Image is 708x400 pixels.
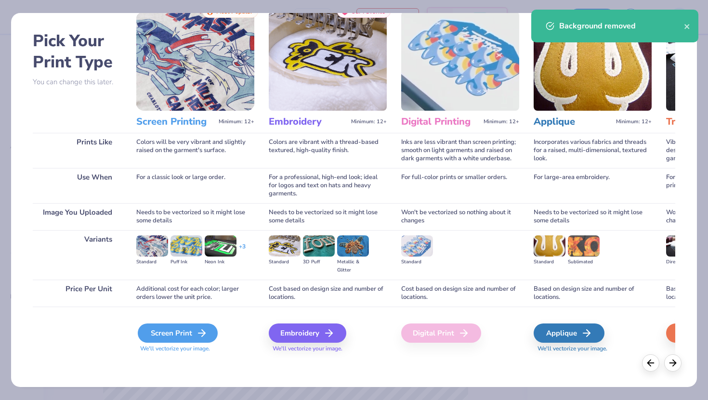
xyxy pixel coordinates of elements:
[136,203,254,230] div: Needs to be vectorized so it might lose some details
[33,230,122,280] div: Variants
[33,280,122,307] div: Price Per Unit
[351,8,385,15] span: Our Favorite
[269,116,347,128] h3: Embroidery
[136,258,168,266] div: Standard
[534,168,652,203] div: For large-area embroidery.
[269,168,387,203] div: For a professional, high-end look; ideal for logos and text on hats and heavy garments.
[205,258,236,266] div: Neon Ink
[351,118,387,125] span: Minimum: 12+
[401,258,433,266] div: Standard
[269,235,301,257] img: Standard
[401,235,433,257] img: Standard
[269,258,301,266] div: Standard
[534,235,565,257] img: Standard
[616,118,652,125] span: Minimum: 12+
[568,258,600,266] div: Sublimated
[534,116,612,128] h3: Applique
[219,118,254,125] span: Minimum: 12+
[337,235,369,257] img: Metallic & Glitter
[559,20,684,32] div: Background removed
[136,12,254,111] img: Screen Printing
[534,258,565,266] div: Standard
[534,345,652,353] span: We'll vectorize your image.
[136,235,168,257] img: Standard
[136,133,254,168] div: Colors will be very vibrant and slightly raised on the garment's surface.
[239,243,246,259] div: + 3
[484,118,519,125] span: Minimum: 12+
[401,280,519,307] div: Cost based on design size and number of locations.
[666,258,698,266] div: Direct-to-film
[170,258,202,266] div: Puff Ink
[33,78,122,86] p: You can change this later.
[534,323,604,343] div: Applique
[269,203,387,230] div: Needs to be vectorized so it might lose some details
[303,258,335,266] div: 3D Puff
[136,116,215,128] h3: Screen Printing
[401,168,519,203] div: For full-color prints or smaller orders.
[666,235,698,257] img: Direct-to-film
[269,12,387,111] img: Embroidery
[401,133,519,168] div: Inks are less vibrant than screen printing; smooth on light garments and raised on dark garments ...
[401,116,480,128] h3: Digital Printing
[269,323,346,343] div: Embroidery
[33,30,122,73] h2: Pick Your Print Type
[401,203,519,230] div: Won't be vectorized so nothing about it changes
[534,12,652,111] img: Applique
[269,133,387,168] div: Colors are vibrant with a thread-based textured, high-quality finish.
[216,8,253,15] span: Most Popular
[136,345,254,353] span: We'll vectorize your image.
[269,280,387,307] div: Cost based on design size and number of locations.
[684,20,691,32] button: close
[33,133,122,168] div: Prints Like
[170,235,202,257] img: Puff Ink
[303,235,335,257] img: 3D Puff
[337,258,369,274] div: Metallic & Glitter
[401,323,481,343] div: Digital Print
[33,203,122,230] div: Image You Uploaded
[136,280,254,307] div: Additional cost for each color; larger orders lower the unit price.
[33,168,122,203] div: Use When
[136,168,254,203] div: For a classic look or large order.
[534,203,652,230] div: Needs to be vectorized so it might lose some details
[534,133,652,168] div: Incorporates various fabrics and threads for a raised, multi-dimensional, textured look.
[205,235,236,257] img: Neon Ink
[534,280,652,307] div: Based on design size and number of locations.
[401,12,519,111] img: Digital Printing
[568,235,600,257] img: Sublimated
[269,345,387,353] span: We'll vectorize your image.
[138,323,218,343] div: Screen Print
